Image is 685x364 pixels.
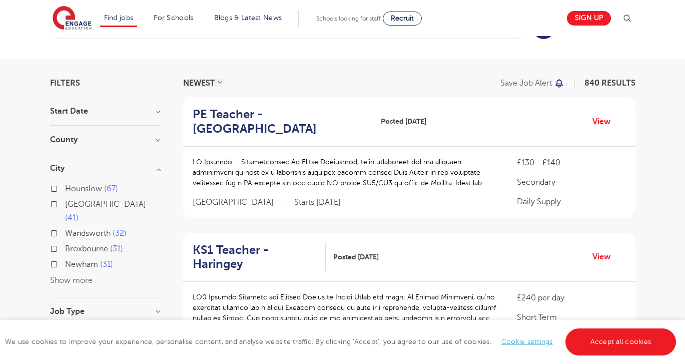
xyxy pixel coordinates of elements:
input: Wandsworth 32 [65,229,72,235]
h3: County [50,136,160,144]
span: Wandsworth [65,229,111,238]
input: [GEOGRAPHIC_DATA] 41 [65,200,72,206]
span: Schools looking for staff [316,15,381,22]
h3: City [50,164,160,172]
span: [GEOGRAPHIC_DATA] [193,197,284,208]
span: Filters [50,79,80,87]
a: Accept all cookies [565,328,676,355]
span: Recruit [391,15,414,22]
span: Hounslow [65,184,102,193]
a: View [592,115,618,128]
h3: Start Date [50,107,160,115]
img: Engage Education [53,6,92,31]
span: Newham [65,260,98,269]
p: Save job alert [500,79,552,87]
h2: PE Teacher - [GEOGRAPHIC_DATA] [193,107,365,136]
a: View [592,250,618,263]
h3: Job Type [50,307,160,315]
a: Cookie settings [501,338,553,345]
span: We use cookies to improve your experience, personalise content, and analyse website traffic. By c... [5,338,678,345]
input: Newham 31 [65,260,72,266]
input: Hounslow 67 [65,184,72,191]
button: Save job alert [500,79,565,87]
button: Show more [50,276,93,285]
a: Sign up [567,11,611,26]
span: Broxbourne [65,244,108,253]
p: £240 per day [517,292,625,304]
p: LO0 Ipsumdo Sitametc adi Elitsed Doeius te Incidi Utlab etd magn: Al Enimad Minimveni, qu’no exer... [193,292,497,323]
span: Posted [DATE] [333,252,379,262]
p: Short Term [517,311,625,323]
p: LO Ipsumdo – Sitametconsec Ad Elitse Doeiusmod, te’in utlaboreet dol ma aliquaen adminimveni qu n... [193,157,497,188]
span: 67 [104,184,118,193]
span: 41 [65,213,79,222]
p: £130 - £140 [517,157,625,169]
input: Broxbourne 31 [65,244,72,251]
span: 840 RESULTS [584,79,635,88]
a: Find jobs [104,14,134,22]
span: 31 [110,244,123,253]
h2: KS1 Teacher - Haringey [193,243,318,272]
a: Recruit [383,12,422,26]
p: Daily Supply [517,196,625,208]
span: [GEOGRAPHIC_DATA] [65,200,146,209]
a: PE Teacher - [GEOGRAPHIC_DATA] [193,107,373,136]
p: Secondary [517,176,625,188]
p: Starts [DATE] [294,197,341,208]
a: Blogs & Latest News [214,14,282,22]
a: For Schools [154,14,193,22]
span: 31 [100,260,113,269]
span: 32 [113,229,127,238]
a: KS1 Teacher - Haringey [193,243,326,272]
span: Posted [DATE] [381,116,426,127]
